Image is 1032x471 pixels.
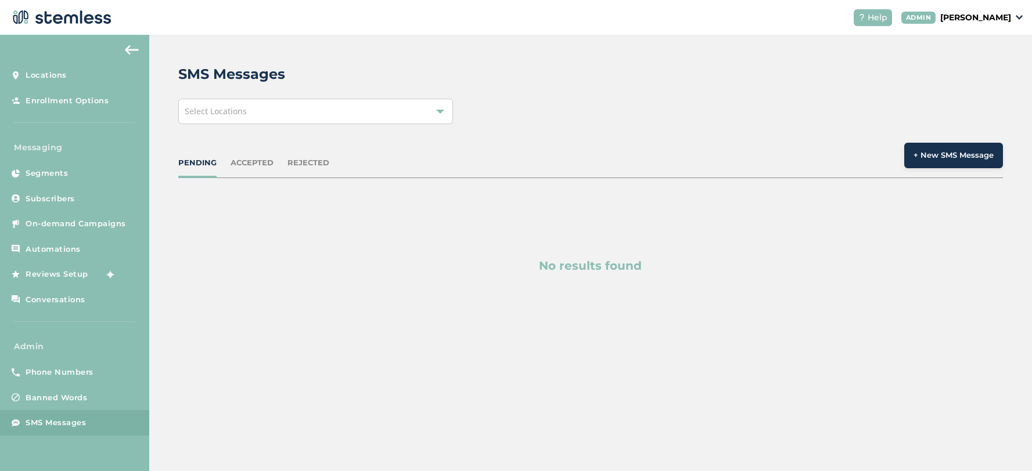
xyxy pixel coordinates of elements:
[26,269,88,280] span: Reviews Setup
[26,70,67,81] span: Locations
[234,257,947,274] p: No results found
[868,12,887,24] span: Help
[26,95,109,107] span: Enrollment Options
[26,168,68,179] span: Segments
[125,45,139,55] img: icon-arrow-back-accent-c549486e.svg
[26,417,86,429] span: SMS Messages
[26,392,87,404] span: Banned Words
[1016,15,1023,20] img: icon_down-arrow-small-66adaf34.svg
[178,64,285,85] h2: SMS Messages
[185,106,247,117] span: Select Locations
[26,193,75,205] span: Subscribers
[178,157,217,169] div: PENDING
[904,143,1003,168] button: + New SMS Message
[26,218,126,230] span: On-demand Campaigns
[97,263,120,286] img: glitter-stars-b7820f95.gif
[974,415,1032,471] iframe: Chat Widget
[231,157,274,169] div: ACCEPTED
[940,12,1011,24] p: [PERSON_NAME]
[287,157,329,169] div: REJECTED
[858,14,865,21] img: icon-help-white-03924b79.svg
[26,367,94,378] span: Phone Numbers
[26,244,81,255] span: Automations
[901,12,936,24] div: ADMIN
[9,6,112,29] img: logo-dark-0685b13c.svg
[26,294,85,306] span: Conversations
[914,150,994,161] span: + New SMS Message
